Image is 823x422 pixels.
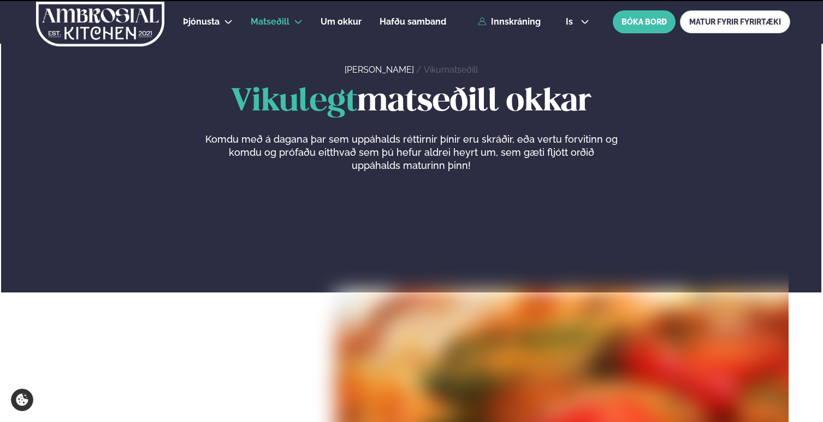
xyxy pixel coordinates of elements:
a: Matseðill [251,15,289,28]
span: / [416,65,424,75]
a: Um okkur [321,15,362,28]
button: is [557,17,598,26]
a: [PERSON_NAME] [345,65,414,75]
span: is [566,17,576,26]
img: logo [35,2,165,46]
a: Hafðu samband [380,15,446,28]
a: Vikumatseðill [424,65,478,75]
a: MATUR FYRIR FYRIRTÆKI [680,10,790,33]
h1: matseðill okkar [34,85,789,120]
span: Þjónusta [183,16,220,27]
a: Innskráning [478,17,541,27]
button: BÓKA BORÐ [613,10,676,33]
a: Þjónusta [183,15,220,28]
span: Hafðu samband [380,16,446,27]
p: Komdu með á dagana þar sem uppáhalds réttirnir þínir eru skráðir, eða vertu forvitinn og komdu og... [205,133,618,172]
a: Cookie settings [11,389,33,411]
span: Vikulegt [231,87,357,117]
span: Matseðill [251,16,289,27]
span: Um okkur [321,16,362,27]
